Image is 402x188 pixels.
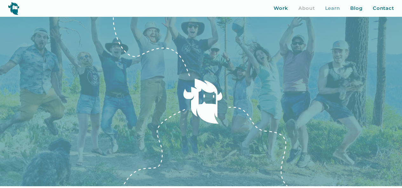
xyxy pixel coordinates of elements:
[325,5,340,12] a: Learn
[298,5,315,12] a: About
[274,5,288,12] a: Work
[372,5,394,12] a: Contact
[350,5,363,12] a: Blog
[8,2,19,15] img: yeti logo icon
